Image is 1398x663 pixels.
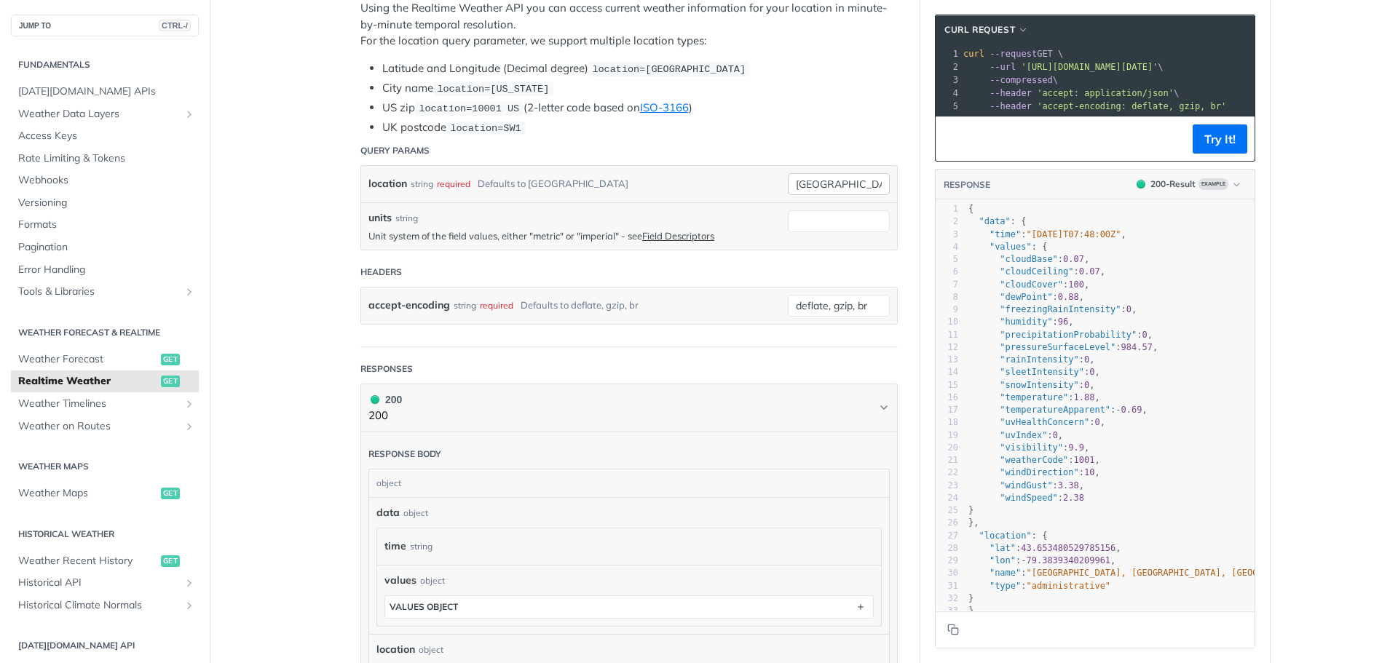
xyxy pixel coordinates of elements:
[1000,354,1078,365] span: "rainIntensity"
[1063,493,1084,503] span: 2.38
[936,241,958,253] div: 4
[1000,304,1121,314] span: "freezingRainIntensity"
[990,568,1021,578] span: "name"
[963,75,1058,85] span: \
[1000,367,1084,377] span: "sleetIntensity"
[18,486,157,501] span: Weather Maps
[968,455,1100,465] span: : ,
[1000,417,1089,427] span: "uvHealthConcern"
[11,237,199,258] a: Pagination
[1053,430,1058,440] span: 0
[963,49,984,59] span: curl
[968,342,1158,352] span: : ,
[968,392,1100,402] span: : ,
[936,379,958,392] div: 15
[936,229,958,241] div: 3
[1121,405,1142,415] span: 0.69
[1115,405,1121,415] span: -
[18,84,195,99] span: [DATE][DOMAIN_NAME] APIs
[936,580,958,592] div: 31
[1037,101,1226,111] span: 'accept-encoding: deflate, gzip, br'
[1089,367,1094,377] span: 0
[382,60,898,77] li: Latitude and Longitude (Decimal degree)
[968,279,1089,290] span: : ,
[990,88,1032,98] span: --header
[1142,330,1147,340] span: 0
[11,370,199,392] a: Realtime Weatherget
[990,543,1016,553] span: "lat"
[990,242,1032,252] span: "values"
[1000,380,1078,390] span: "snowIntensity"
[1021,555,1026,565] span: -
[368,392,890,424] button: 200 200200
[360,266,402,279] div: Headers
[454,295,476,316] div: string
[968,442,1089,453] span: : ,
[11,595,199,616] a: Historical Climate NormalsShow subpages for Historical Climate Normals
[18,397,180,411] span: Weather Timelines
[936,504,958,517] div: 25
[11,192,199,214] a: Versioning
[371,395,379,404] span: 200
[936,303,958,316] div: 9
[1094,417,1099,427] span: 0
[1150,178,1196,191] div: 200 - Result
[385,596,873,618] button: values object
[159,20,191,31] span: CTRL-/
[968,304,1137,314] span: : ,
[936,517,958,529] div: 26
[1084,354,1089,365] span: 0
[963,62,1164,72] span: \
[1037,88,1174,98] span: 'accept: application/json'
[403,507,428,520] div: object
[990,62,1016,72] span: --url
[592,64,746,75] span: location=[GEOGRAPHIC_DATA]
[18,285,180,299] span: Tools & Libraries
[939,23,1034,37] button: cURL Request
[1000,292,1052,302] span: "dewPoint"
[368,392,402,408] div: 200
[968,254,1089,264] span: : ,
[936,215,958,228] div: 2
[18,196,195,210] span: Versioning
[936,291,958,303] div: 8
[1068,279,1084,290] span: 100
[419,643,443,656] div: object
[18,129,195,143] span: Access Keys
[936,329,958,341] div: 11
[18,598,180,613] span: Historical Climate Normals
[11,572,199,594] a: Historical APIShow subpages for Historical API
[968,242,1047,252] span: : {
[1058,317,1068,327] span: 96
[1084,380,1089,390] span: 0
[11,259,199,281] a: Error Handling
[411,173,433,194] div: string
[410,536,433,557] div: string
[1000,266,1073,277] span: "cloudCeiling"
[936,203,958,215] div: 1
[979,216,1010,226] span: "data"
[642,230,714,242] a: Field Descriptors
[936,429,958,442] div: 19
[943,619,963,640] button: Copy to clipboard
[968,204,974,214] span: {
[1000,405,1110,415] span: "temperatureApparent"
[11,81,199,103] a: [DATE][DOMAIN_NAME] APIs
[368,448,441,461] div: Response body
[18,576,180,590] span: Historical API
[450,123,521,134] span: location=SW1
[936,60,960,74] div: 2
[990,581,1021,591] span: "type"
[521,295,639,316] div: Defaults to deflate, gzip, br
[480,295,513,316] div: required
[1000,430,1047,440] span: "uvIndex"
[990,555,1016,565] span: "lon"
[968,317,1074,327] span: : ,
[161,555,180,567] span: get
[936,492,958,504] div: 24
[963,49,1063,59] span: GET \
[376,505,400,520] span: data
[990,101,1032,111] span: --header
[1126,304,1132,314] span: 0
[990,75,1053,85] span: --compressed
